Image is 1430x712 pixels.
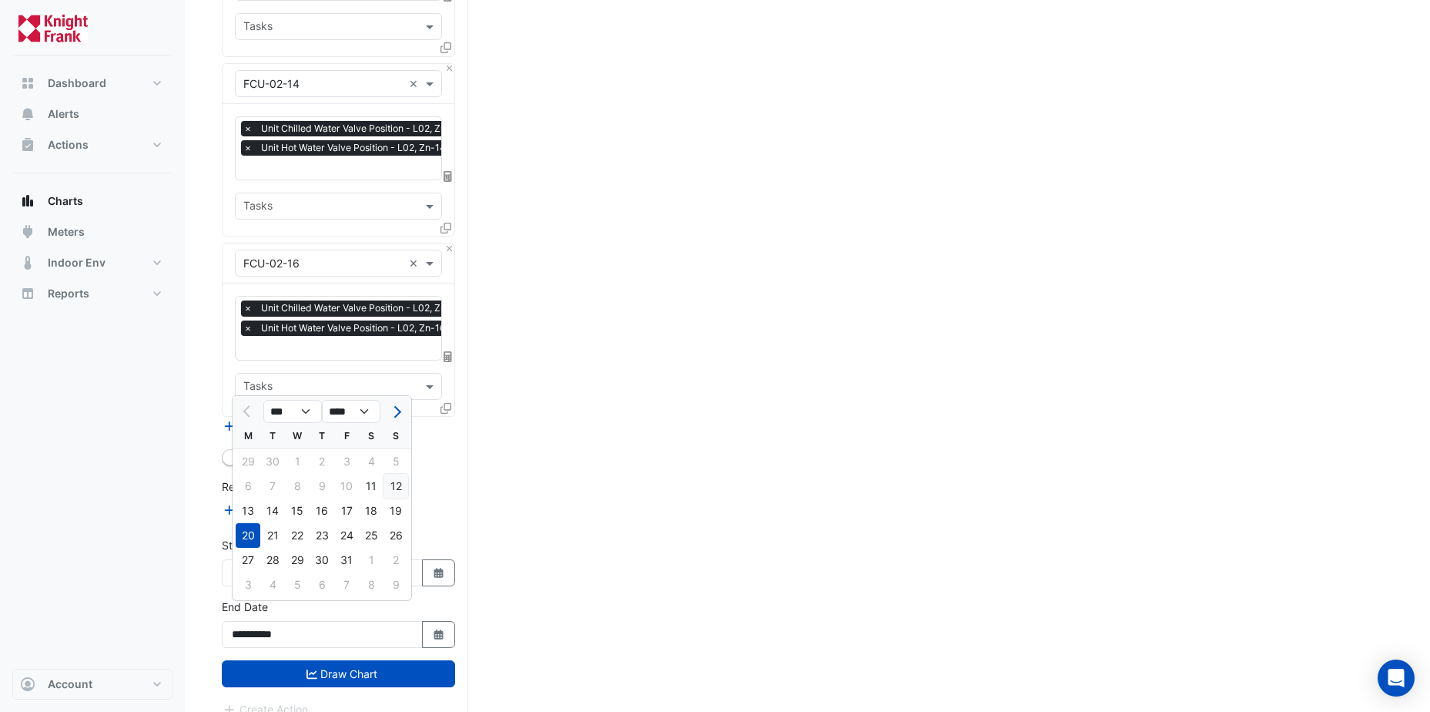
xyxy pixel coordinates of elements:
[12,669,172,700] button: Account
[20,76,35,91] app-icon: Dashboard
[441,350,455,363] span: Choose Function
[222,501,337,519] button: Add Reference Line
[241,197,273,217] div: Tasks
[383,474,408,499] div: 12
[383,474,408,499] div: Sunday, October 12, 2025
[285,548,310,573] div: Wednesday, October 29, 2025
[383,573,408,597] div: Sunday, November 9, 2025
[48,255,105,270] span: Indoor Env
[48,224,85,240] span: Meters
[1378,660,1415,697] div: Open Intercom Messenger
[285,523,310,548] div: Wednesday, October 22, 2025
[222,537,273,553] label: Start Date
[441,170,455,183] span: Choose Function
[432,566,446,579] fa-icon: Select Date
[260,523,285,548] div: Tuesday, October 21, 2025
[359,573,383,597] div: 8
[310,424,334,448] div: T
[236,573,260,597] div: 3
[383,573,408,597] div: 9
[20,255,35,270] app-icon: Indoor Env
[444,243,454,254] button: Close
[334,499,359,523] div: Friday, October 17, 2025
[18,12,88,43] img: Company Logo
[387,399,405,424] button: Next month
[222,660,455,687] button: Draw Chart
[241,121,255,136] span: ×
[334,523,359,548] div: 24
[236,548,260,573] div: Monday, October 27, 2025
[383,499,408,523] div: 19
[383,548,408,573] div: 2
[285,573,310,597] div: Wednesday, November 5, 2025
[440,221,451,234] span: Clone Favourites and Tasks from this Equipment to other Equipment
[12,278,172,309] button: Reports
[48,76,106,91] span: Dashboard
[440,401,451,415] span: Clone Favourites and Tasks from this Equipment to other Equipment
[222,479,303,495] label: Reference Lines
[359,523,383,548] div: Saturday, October 25, 2025
[48,286,89,301] span: Reports
[236,424,260,448] div: M
[383,523,408,548] div: 26
[20,106,35,122] app-icon: Alerts
[236,523,260,548] div: 20
[334,424,359,448] div: F
[260,573,285,597] div: Tuesday, November 4, 2025
[260,548,285,573] div: Tuesday, October 28, 2025
[20,193,35,209] app-icon: Charts
[12,186,172,217] button: Charts
[359,548,383,573] div: Saturday, November 1, 2025
[236,573,260,597] div: Monday, November 3, 2025
[12,129,172,160] button: Actions
[383,424,408,448] div: S
[241,321,255,336] span: ×
[20,286,35,301] app-icon: Reports
[20,137,35,153] app-icon: Actions
[257,140,450,156] span: Unit Hot Water Valve Position - L02, Zn-14
[260,548,285,573] div: 28
[334,499,359,523] div: 17
[241,140,255,156] span: ×
[359,424,383,448] div: S
[285,548,310,573] div: 29
[48,193,83,209] span: Charts
[444,64,454,74] button: Close
[222,599,268,615] label: End Date
[409,76,422,92] span: Clear
[260,424,285,448] div: T
[263,400,322,423] select: Select month
[48,677,92,692] span: Account
[359,499,383,523] div: Saturday, October 18, 2025
[334,523,359,548] div: Friday, October 24, 2025
[12,247,172,278] button: Indoor Env
[440,42,451,55] span: Clone Favourites and Tasks from this Equipment to other Equipment
[285,499,310,523] div: 15
[260,523,285,548] div: 21
[310,548,334,573] div: Thursday, October 30, 2025
[236,523,260,548] div: Monday, October 20, 2025
[241,18,273,38] div: Tasks
[310,523,334,548] div: 23
[285,523,310,548] div: 22
[241,378,273,398] div: Tasks
[260,573,285,597] div: 4
[241,301,255,316] span: ×
[359,499,383,523] div: 18
[310,548,334,573] div: 30
[383,499,408,523] div: Sunday, October 19, 2025
[20,224,35,240] app-icon: Meters
[257,301,465,316] span: Unit Chilled Water Valve Position - L02, Zn-16
[48,106,79,122] span: Alerts
[257,121,465,136] span: Unit Chilled Water Valve Position - L02, Zn-14
[12,217,172,247] button: Meters
[222,418,315,435] button: Add Equipment
[359,573,383,597] div: Saturday, November 8, 2025
[285,424,310,448] div: W
[359,523,383,548] div: 25
[334,573,359,597] div: Friday, November 7, 2025
[12,68,172,99] button: Dashboard
[236,499,260,523] div: Monday, October 13, 2025
[359,548,383,573] div: 1
[383,548,408,573] div: Sunday, November 2, 2025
